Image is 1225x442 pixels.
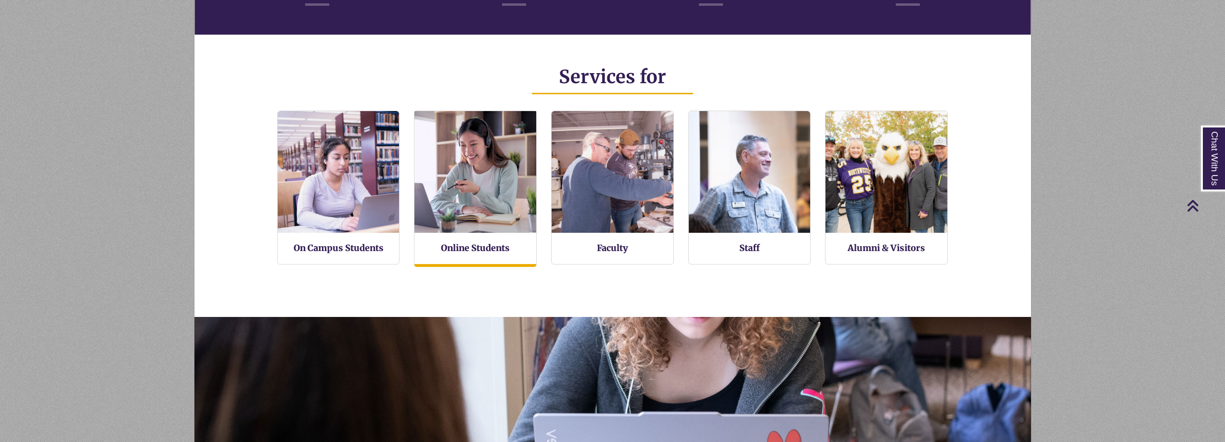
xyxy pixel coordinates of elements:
[409,105,542,239] img: Online Students Services
[597,242,628,253] a: Faculty
[294,242,384,253] a: On Campus Students
[559,65,666,88] span: Services for
[689,111,811,233] img: Staff Services
[552,111,673,233] img: Faculty Resources
[825,111,947,233] img: Alumni and Visitors Services
[1186,199,1223,212] a: Back to Top
[739,242,760,253] a: Staff
[848,242,925,253] a: Alumni & Visitors
[278,111,400,233] img: On Campus Students Services
[441,242,510,253] a: Online Students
